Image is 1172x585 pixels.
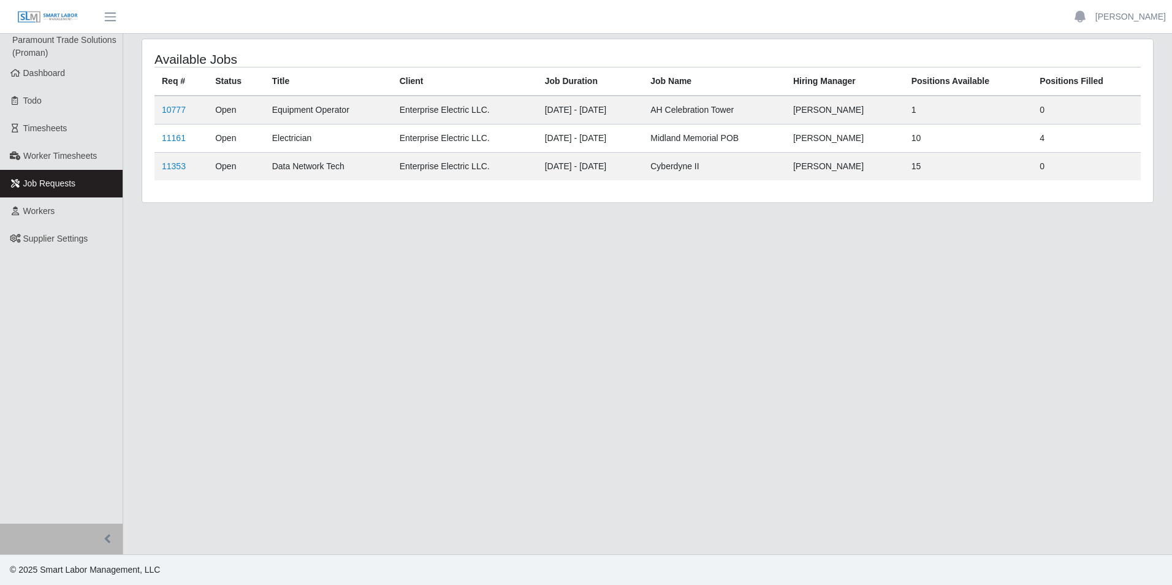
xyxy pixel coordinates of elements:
[392,67,538,96] th: Client
[23,96,42,105] span: Todo
[538,124,644,153] td: [DATE] - [DATE]
[1032,124,1141,153] td: 4
[23,178,76,188] span: Job Requests
[10,565,160,575] span: © 2025 Smart Labor Management, LLC
[904,124,1033,153] td: 10
[643,96,786,124] td: AH Celebration Tower
[1032,153,1141,181] td: 0
[23,206,55,216] span: Workers
[904,96,1033,124] td: 1
[1095,10,1166,23] a: [PERSON_NAME]
[904,153,1033,181] td: 15
[162,105,186,115] a: 10777
[265,67,392,96] th: Title
[786,124,904,153] td: [PERSON_NAME]
[786,96,904,124] td: [PERSON_NAME]
[154,52,555,67] h4: Available Jobs
[154,67,208,96] th: Req #
[208,67,265,96] th: Status
[643,153,786,181] td: Cyberdyne II
[162,133,186,143] a: 11161
[643,67,786,96] th: Job Name
[208,153,265,181] td: Open
[17,10,78,24] img: SLM Logo
[538,96,644,124] td: [DATE] - [DATE]
[23,123,67,133] span: Timesheets
[208,96,265,124] td: Open
[392,153,538,181] td: Enterprise Electric LLC.
[23,234,88,243] span: Supplier Settings
[538,67,644,96] th: Job Duration
[786,67,904,96] th: Hiring Manager
[904,67,1033,96] th: Positions Available
[162,161,186,171] a: 11353
[265,124,392,153] td: Electrician
[786,153,904,181] td: [PERSON_NAME]
[1032,96,1141,124] td: 0
[392,124,538,153] td: Enterprise Electric LLC.
[23,151,97,161] span: Worker Timesheets
[538,153,644,181] td: [DATE] - [DATE]
[643,124,786,153] td: Midland Memorial POB
[208,124,265,153] td: Open
[265,153,392,181] td: Data Network Tech
[1032,67,1141,96] th: Positions Filled
[12,35,116,58] span: Paramount Trade Solutions (Proman)
[265,96,392,124] td: Equipment Operator
[23,68,66,78] span: Dashboard
[392,96,538,124] td: Enterprise Electric LLC.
